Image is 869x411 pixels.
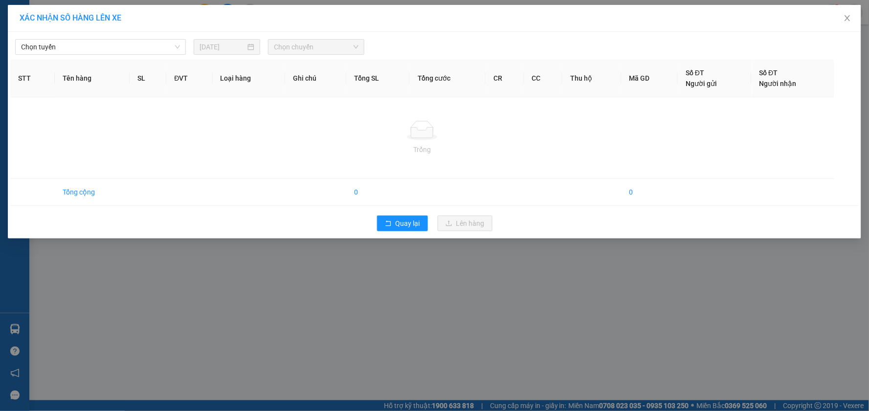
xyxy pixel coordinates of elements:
[55,179,130,206] td: Tổng cộng
[438,216,492,231] button: uploadLên hàng
[166,60,212,97] th: ĐVT
[200,42,245,52] input: 13/08/2025
[410,60,486,97] th: Tổng cước
[377,216,428,231] button: rollbackQuay lại
[346,179,410,206] td: 0
[385,220,392,228] span: rollback
[20,13,121,22] span: XÁC NHẬN SỐ HÀNG LÊN XE
[622,179,678,206] td: 0
[759,69,778,77] span: Số ĐT
[346,60,410,97] th: Tổng SL
[834,5,861,32] button: Close
[18,144,826,155] div: Trống
[562,60,622,97] th: Thu hộ
[524,60,562,97] th: CC
[10,60,55,97] th: STT
[274,40,358,54] span: Chọn chuyến
[396,218,420,229] span: Quay lại
[55,60,130,97] th: Tên hàng
[686,80,717,87] span: Người gửi
[844,14,851,22] span: close
[285,60,346,97] th: Ghi chú
[486,60,524,97] th: CR
[686,69,704,77] span: Số ĐT
[622,60,678,97] th: Mã GD
[21,40,180,54] span: Chọn tuyến
[213,60,286,97] th: Loại hàng
[130,60,166,97] th: SL
[759,80,797,87] span: Người nhận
